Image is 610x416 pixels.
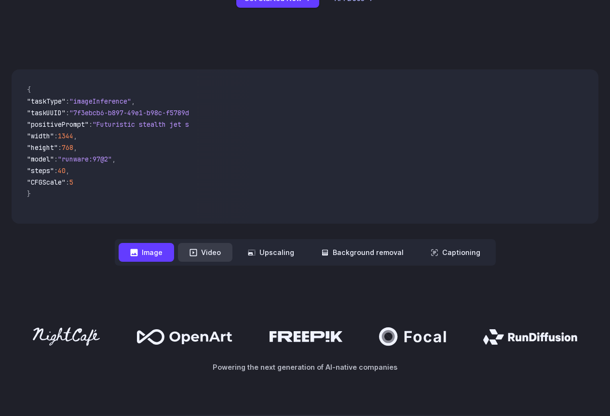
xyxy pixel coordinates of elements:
span: : [66,178,69,187]
span: "runware:97@2" [58,155,112,163]
span: "steps" [27,166,54,175]
span: , [73,132,77,140]
span: "CFGScale" [27,178,66,187]
span: : [58,143,62,152]
button: Image [119,243,174,262]
span: : [54,155,58,163]
span: "positivePrompt" [27,120,89,129]
span: { [27,85,31,94]
span: 1344 [58,132,73,140]
button: Video [178,243,232,262]
span: : [66,108,69,117]
span: "height" [27,143,58,152]
span: "width" [27,132,54,140]
button: Captioning [419,243,492,262]
span: , [112,155,116,163]
span: "taskUUID" [27,108,66,117]
button: Upscaling [236,243,306,262]
span: "Futuristic stealth jet streaking through a neon-lit cityscape with glowing purple exhaust" [93,120,444,129]
span: , [131,97,135,106]
span: 40 [58,166,66,175]
span: 5 [69,178,73,187]
span: "imageInference" [69,97,131,106]
span: } [27,189,31,198]
span: : [89,120,93,129]
p: Powering the next generation of AI-native companies [12,362,598,373]
span: "7f3ebcb6-b897-49e1-b98c-f5789d2d40d7" [69,108,216,117]
span: , [73,143,77,152]
span: "taskType" [27,97,66,106]
span: : [66,97,69,106]
span: : [54,166,58,175]
button: Background removal [310,243,415,262]
span: 768 [62,143,73,152]
span: : [54,132,58,140]
span: , [66,166,69,175]
span: "model" [27,155,54,163]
